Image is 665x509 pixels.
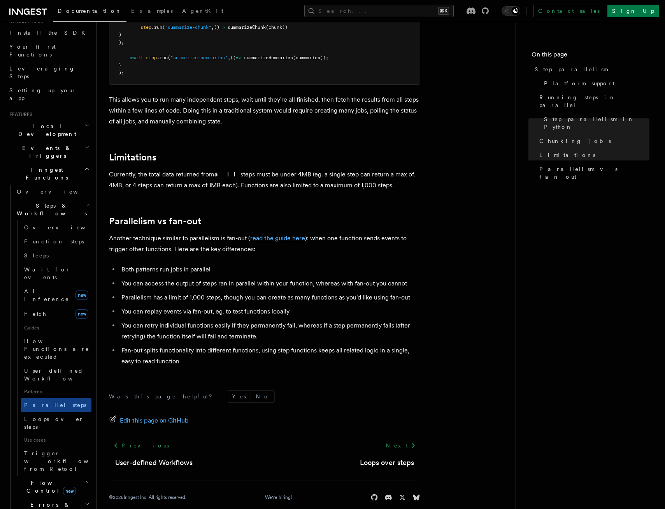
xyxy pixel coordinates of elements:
[533,5,604,17] a: Contact sales
[6,62,91,83] a: Leveraging Steps
[532,62,649,76] a: Step parallelism
[6,111,32,118] span: Features
[119,264,420,275] li: Both patterns run jobs in parallel
[536,162,649,184] a: Parallelism vs fan-out
[24,368,94,382] span: User-defined Workflows
[214,171,240,178] strong: all
[75,309,88,319] span: new
[536,134,649,148] a: Chunking jobs
[119,320,420,342] li: You can retry individual functions easily if they permanently fail, whereas if a step permanently...
[21,334,91,364] a: How Functions are executed
[75,291,88,300] span: new
[14,479,86,495] span: Flow Control
[236,55,241,60] span: =>
[381,439,420,453] a: Next
[14,199,91,220] button: Steps & Workflows
[119,62,121,68] span: }
[214,25,219,30] span: ()
[536,148,649,162] a: Limitations
[119,40,124,45] span: );
[109,233,420,255] p: Another technique similar to parallelism is fan-out ( ): when one function sends events to trigge...
[24,416,84,430] span: Loops over steps
[6,122,85,138] span: Local Development
[21,322,91,334] span: Guides
[157,55,168,60] span: .run
[544,79,614,87] span: Platform support
[244,55,293,60] span: summarizeSummaries
[130,55,143,60] span: await
[182,8,223,14] span: AgentKit
[304,5,454,17] button: Search...⌘K
[21,386,91,398] span: Patterns
[544,115,649,131] span: Step parallelism in Python
[265,494,292,500] a: We're hiring!
[438,7,449,15] kbd: ⌘K
[119,292,420,303] li: Parallelism has a limit of 1,000 steps, though you can create as many functions as you'd like usi...
[24,238,84,245] span: Function steps
[21,248,91,262] a: Sleeps
[9,30,90,36] span: Install the SDK
[21,306,91,322] a: Fetchnew
[24,311,47,317] span: Fetch
[53,2,126,22] a: Documentation
[168,55,170,60] span: (
[119,345,420,367] li: Fan-out splits functionality into different functions, using step functions keeps all related log...
[120,415,189,426] span: Edit this page on GitHub
[109,393,218,400] p: Was this page helpful?
[266,25,288,30] span: (chunk))
[24,224,104,231] span: Overview
[21,220,91,234] a: Overview
[6,166,84,181] span: Inngest Functions
[17,188,97,195] span: Overview
[126,2,177,21] a: Examples
[21,234,91,248] a: Function steps
[140,25,151,30] span: step
[14,220,91,476] div: Steps & Workflows
[21,412,91,434] a: Loops over steps
[228,55,230,60] span: ,
[535,65,607,73] span: Step parallelism
[63,487,76,495] span: new
[115,457,193,468] a: User-defined Workflows
[21,434,91,446] span: Use cases
[14,202,87,217] span: Steps & Workflows
[219,25,225,30] span: =>
[21,364,91,386] a: User-defined Workflows
[228,25,266,30] span: summarizeChunk
[109,169,420,191] p: Currently, the total data returned from steps must be under 4MB (eg. a single step can return a m...
[541,76,649,90] a: Platform support
[119,278,420,289] li: You can access the output of steps ran in parallel within your function, whereas with fan-out you...
[211,25,214,30] span: ,
[24,338,89,360] span: How Functions are executed
[165,25,211,30] span: "summarize-chunk"
[119,32,121,37] span: )
[293,55,328,60] span: (summaries));
[6,163,91,185] button: Inngest Functions
[146,55,157,60] span: step
[24,252,49,259] span: Sleeps
[177,2,228,21] a: AgentKit
[539,151,595,159] span: Limitations
[21,262,91,284] a: Wait for events
[532,50,649,62] h4: On this page
[539,165,649,181] span: Parallelism vs fan-out
[9,44,56,58] span: Your first Functions
[24,266,70,280] span: Wait for events
[541,112,649,134] a: Step parallelism in Python
[109,216,201,227] a: Parallelism vs fan-out
[539,137,611,145] span: Chunking jobs
[21,446,91,476] a: Trigger workflows from Retool
[502,6,520,16] button: Toggle dark mode
[21,398,91,412] a: Parallel steps
[119,70,124,76] span: );
[9,87,76,101] span: Setting up your app
[9,65,75,79] span: Leveraging Steps
[109,152,156,163] a: Limitations
[131,8,173,14] span: Examples
[230,55,236,60] span: ()
[58,8,122,14] span: Documentation
[360,457,414,468] a: Loops over steps
[151,25,162,30] span: .run
[6,26,91,40] a: Install the SDK
[109,94,420,127] p: This allows you to run many independent steps, wait until they're all finished, then fetch the re...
